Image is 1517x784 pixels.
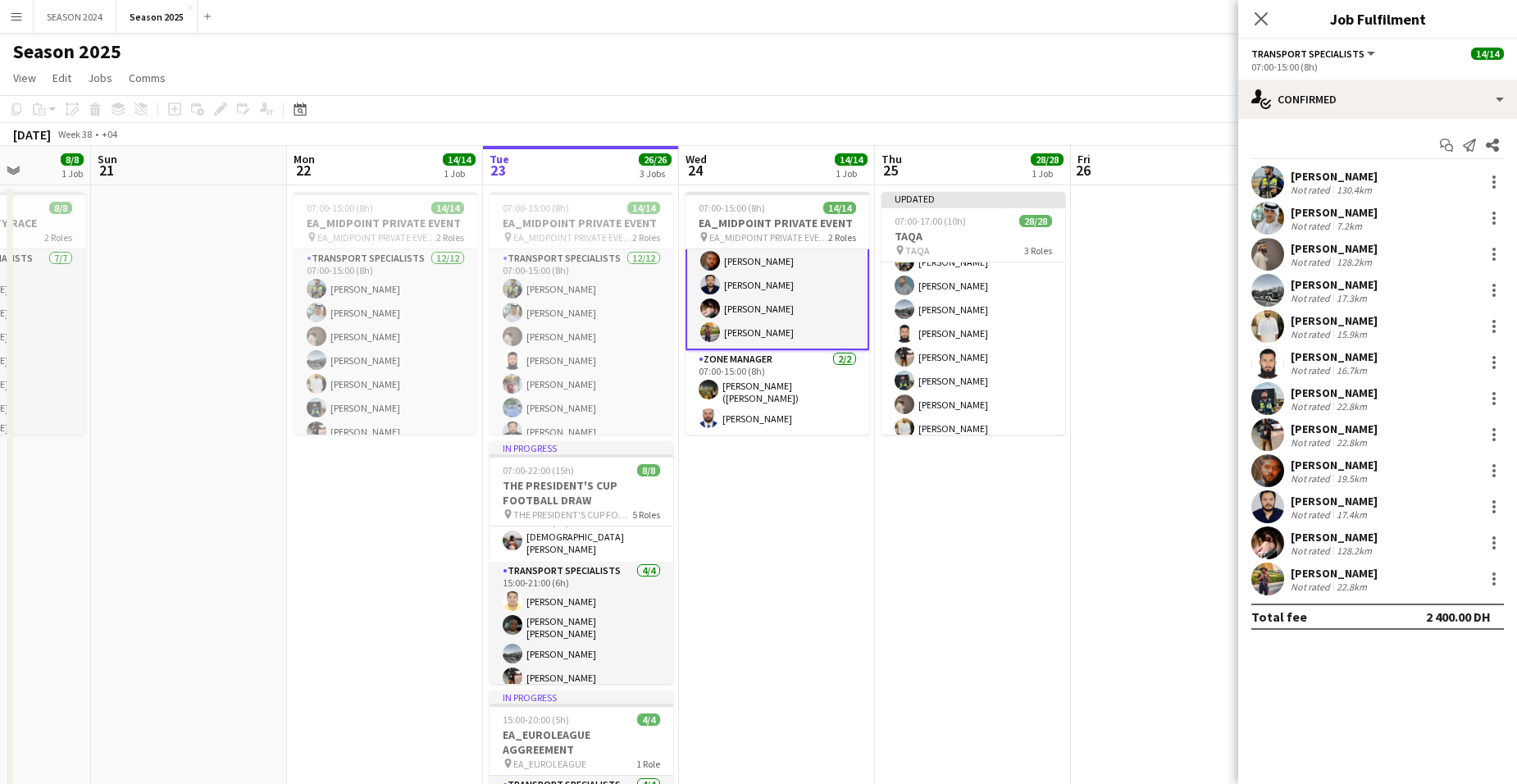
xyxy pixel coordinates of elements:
[1031,153,1064,166] span: 28/28
[632,231,660,244] span: 2 Roles
[1291,349,1378,364] div: [PERSON_NAME]
[1291,545,1333,557] div: Not rated
[1291,566,1378,581] div: [PERSON_NAME]
[1291,422,1378,436] div: [PERSON_NAME]
[291,161,315,180] span: 22
[835,153,868,166] span: 14/14
[1291,241,1378,256] div: [PERSON_NAME]
[490,441,673,684] app-job-card: In progress07:00-22:00 (15h)8/8THE PRESIDENT'S CUP FOOTBALL DRAW THE PRESIDENT'S CUP FOOTBALL DRA...
[1291,458,1378,472] div: [PERSON_NAME]
[1251,48,1364,60] span: Transport Specialists
[1291,472,1333,485] div: Not rated
[1291,292,1333,304] div: Not rated
[627,202,660,214] span: 14/14
[1251,61,1504,73] div: 07:00-15:00 (8h)
[52,71,71,85] span: Edit
[1291,581,1333,593] div: Not rated
[881,229,1065,244] h3: TAQA
[487,161,509,180] span: 23
[686,350,869,435] app-card-role: Zone Manager2/207:00-15:00 (8h)[PERSON_NAME] ([PERSON_NAME])[PERSON_NAME]
[686,192,869,435] app-job-card: 07:00-15:00 (8h)14/14EA_MIDPOINT PRIVATE EVENT EA_MIDPOINT PRIVATE EVENT2 Roles[PERSON_NAME][PERS...
[294,216,477,230] h3: EA_MIDPOINT PRIVATE EVENT
[686,216,869,230] h3: EA_MIDPOINT PRIVATE EVENT
[1471,48,1504,60] span: 14/14
[490,727,673,757] h3: EA_EUROLEAGUE AGGREEMENT
[1333,545,1375,557] div: 128.2km
[490,501,673,562] app-card-role: BUGGY DRIVERS1/115:00-21:00 (6h)[DEMOGRAPHIC_DATA][PERSON_NAME]
[1291,436,1333,449] div: Not rated
[1291,328,1333,340] div: Not rated
[122,67,172,89] a: Comms
[102,128,117,140] div: +04
[1333,472,1370,485] div: 19.5km
[490,192,673,435] app-job-card: 07:00-15:00 (8h)14/14EA_MIDPOINT PRIVATE EVENT EA_MIDPOINT PRIVATE EVENT2 RolesTransport Speciali...
[879,161,902,180] span: 25
[881,192,1065,205] div: Updated
[1291,256,1333,268] div: Not rated
[1238,8,1517,30] h3: Job Fulfilment
[503,464,574,476] span: 07:00-22:00 (15h)
[1291,494,1378,508] div: [PERSON_NAME]
[1291,184,1333,196] div: Not rated
[1333,508,1370,521] div: 17.4km
[490,152,509,166] span: Tue
[1333,256,1375,268] div: 128.2km
[1251,609,1307,625] div: Total fee
[443,153,476,166] span: 14/14
[444,167,475,180] div: 1 Job
[513,508,632,521] span: THE PRESIDENT'S CUP FOOTBALL DRAW
[116,1,198,33] button: Season 2025
[637,713,660,726] span: 4/4
[639,153,672,166] span: 26/26
[1024,244,1052,257] span: 3 Roles
[881,192,1065,435] app-job-card: Updated07:00-17:00 (10h)28/28TAQA TAQA3 Roles[PERSON_NAME]Transport Specialists15/1507:00-17:00 (...
[881,152,902,166] span: Thu
[1426,609,1491,625] div: 2 400.00 DH
[1291,169,1378,184] div: [PERSON_NAME]
[490,216,673,230] h3: EA_MIDPOINT PRIVATE EVENT
[632,508,660,521] span: 5 Roles
[1291,205,1378,220] div: [PERSON_NAME]
[1291,277,1378,292] div: [PERSON_NAME]
[503,713,569,726] span: 15:00-20:00 (5h)
[823,202,856,214] span: 14/14
[49,202,72,214] span: 8/8
[1019,215,1052,227] span: 28/28
[1291,220,1333,232] div: Not rated
[490,478,673,508] h3: THE PRESIDENT'S CUP FOOTBALL DRAW
[1291,400,1333,413] div: Not rated
[61,153,84,166] span: 8/8
[317,231,436,244] span: EA_MIDPOINT PRIVATE EVENT
[294,152,315,166] span: Mon
[44,231,72,244] span: 2 Roles
[431,202,464,214] span: 14/14
[683,161,707,180] span: 24
[294,249,477,567] app-card-role: Transport Specialists12/1207:00-15:00 (8h)[PERSON_NAME][PERSON_NAME][PERSON_NAME][PERSON_NAME][PE...
[503,202,569,214] span: 07:00-15:00 (8h)
[1333,292,1370,304] div: 17.3km
[490,441,673,454] div: In progress
[61,167,83,180] div: 1 Job
[881,222,1065,611] app-card-role: Transport Specialists15/1507:00-17:00 (10h)[PERSON_NAME][PERSON_NAME][PERSON_NAME][PERSON_NAME][P...
[34,1,116,33] button: SEASON 2024
[1291,385,1378,400] div: [PERSON_NAME]
[513,758,586,770] span: EA_EUROLEAGUE
[1075,161,1091,180] span: 26
[1291,508,1333,521] div: Not rated
[699,202,765,214] span: 07:00-15:00 (8h)
[54,128,95,140] span: Week 38
[294,192,477,435] app-job-card: 07:00-15:00 (8h)14/14EA_MIDPOINT PRIVATE EVENT EA_MIDPOINT PRIVATE EVENT2 RolesTransport Speciali...
[636,758,660,770] span: 1 Role
[1291,313,1378,328] div: [PERSON_NAME]
[307,202,373,214] span: 07:00-15:00 (8h)
[828,231,856,244] span: 2 Roles
[1077,152,1091,166] span: Fri
[1333,184,1375,196] div: 130.4km
[1032,167,1063,180] div: 1 Job
[490,249,673,567] app-card-role: Transport Specialists12/1207:00-15:00 (8h)[PERSON_NAME][PERSON_NAME][PERSON_NAME][PERSON_NAME][PE...
[490,691,673,704] div: In progress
